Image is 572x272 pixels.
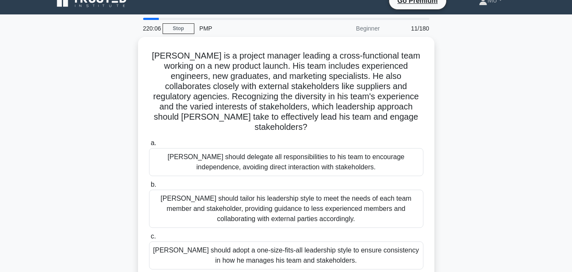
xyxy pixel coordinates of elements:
[149,241,423,269] div: [PERSON_NAME] should adopt a one-size-fits-all leadership style to ensure consistency in how he m...
[148,50,424,133] h5: [PERSON_NAME] is a project manager leading a cross-functional team working on a new product launc...
[385,20,434,37] div: 11/180
[138,20,163,37] div: 220:06
[311,20,385,37] div: Beginner
[163,23,194,34] a: Stop
[149,190,423,228] div: [PERSON_NAME] should tailor his leadership style to meet the needs of each team member and stakeh...
[151,233,156,240] span: c.
[151,139,156,146] span: a.
[151,181,156,188] span: b.
[194,20,311,37] div: PMP
[149,148,423,176] div: [PERSON_NAME] should delegate all responsibilities to his team to encourage independence, avoidin...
